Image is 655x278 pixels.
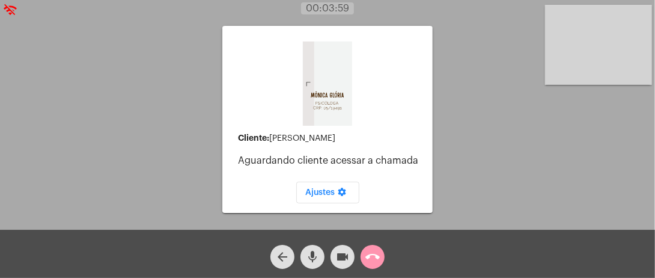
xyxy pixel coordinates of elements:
mat-icon: mic [305,250,320,264]
mat-icon: arrow_back [275,250,290,264]
span: Ajustes [306,188,350,197]
span: 00:03:59 [306,4,349,13]
mat-icon: videocam [335,250,350,264]
mat-icon: call_end [365,250,380,264]
button: Ajustes [296,182,359,203]
mat-icon: settings [335,187,350,202]
div: [PERSON_NAME] [238,134,423,143]
img: 21e865a3-0c32-a0ee-b1ff-d681ccd3ac4b.png [303,42,352,126]
p: Aguardando cliente acessar a chamada [238,155,423,166]
strong: Cliente: [238,134,269,142]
